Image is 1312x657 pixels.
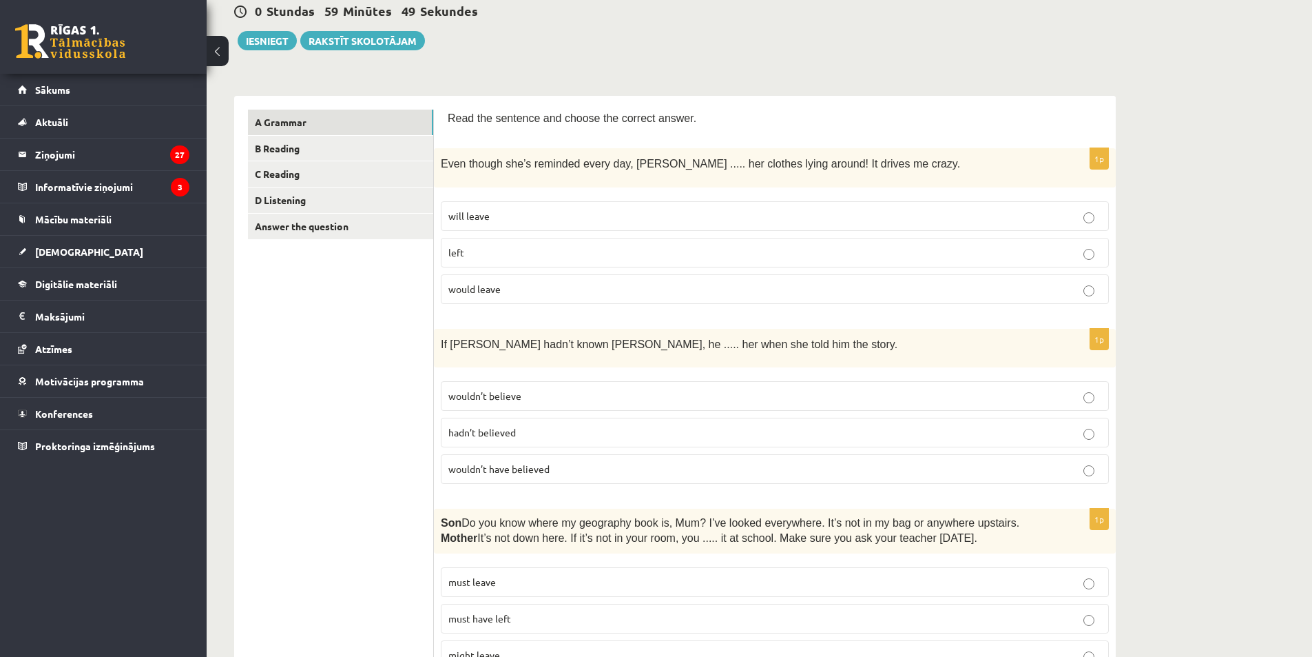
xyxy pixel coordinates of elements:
[18,171,189,203] a: Informatīvie ziņojumi3
[15,24,125,59] a: Rīgas 1. Tālmācības vidusskola
[324,3,338,19] span: 59
[1083,429,1094,440] input: hadn’t believed
[255,3,262,19] span: 0
[1090,328,1109,350] p: 1p
[267,3,315,19] span: Stundas
[18,398,189,429] a: Konferences
[35,278,117,290] span: Digitālie materiāli
[18,268,189,300] a: Digitālie materiāli
[18,74,189,105] a: Sākums
[1090,508,1109,530] p: 1p
[448,210,490,222] span: will leave
[448,612,511,625] span: must have left
[18,333,189,365] a: Atzīmes
[18,430,189,462] a: Proktoringa izmēģinājums
[1083,578,1094,589] input: must leave
[35,245,143,258] span: [DEMOGRAPHIC_DATA]
[1083,285,1094,296] input: would leave
[448,112,696,124] span: Read the sentence and choose the correct answer.
[477,532,977,544] span: It’s not down here. If it’s not in your room, you ..... it at school. Make sure you ask your teac...
[238,31,297,50] button: Iesniegt
[248,161,433,187] a: C Reading
[35,301,189,332] legend: Maksājumi
[1083,615,1094,626] input: must have left
[35,116,68,128] span: Aktuāli
[448,426,516,438] span: hadn’t believed
[35,375,144,387] span: Motivācijas programma
[1083,465,1094,476] input: wouldn’t have believed
[18,139,189,170] a: Ziņojumi27
[18,236,189,267] a: [DEMOGRAPHIC_DATA]
[18,203,189,235] a: Mācību materiāli
[35,407,93,420] span: Konferences
[35,83,70,96] span: Sākums
[35,440,155,452] span: Proktoringa izmēģinājums
[441,158,960,170] span: Even though she’s reminded every day, [PERSON_NAME] ..... her clothes lying around! It drives me ...
[1090,148,1109,170] p: 1p
[300,31,425,50] a: Rakstīt skolotājam
[448,246,464,259] span: left
[461,517,1019,529] span: Do you know where my geography book is, Mum? I’ve looked everywhere. It’s not in my bag or anywhe...
[18,106,189,138] a: Aktuāli
[248,110,433,135] a: A Grammar
[248,136,433,161] a: B Reading
[248,214,433,239] a: Answer the question
[402,3,415,19] span: 49
[35,139,189,170] legend: Ziņojumi
[1083,249,1094,260] input: left
[441,517,461,529] span: Son
[448,390,521,402] span: wouldn’t believe
[1083,212,1094,223] input: will leave
[448,283,501,295] span: would leave
[448,463,550,475] span: wouldn’t have believed
[35,213,112,225] span: Mācību materiāli
[441,532,477,544] span: Mother
[248,188,433,213] a: D Listening
[420,3,478,19] span: Sekundes
[171,178,189,196] i: 3
[1083,392,1094,403] input: wouldn’t believe
[170,145,189,164] i: 27
[343,3,392,19] span: Minūtes
[441,338,897,350] span: If [PERSON_NAME] hadn’t known [PERSON_NAME], he ..... her when she told him the story.
[35,343,72,355] span: Atzīmes
[18,301,189,332] a: Maksājumi
[18,365,189,397] a: Motivācijas programma
[448,576,496,588] span: must leave
[35,171,189,203] legend: Informatīvie ziņojumi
